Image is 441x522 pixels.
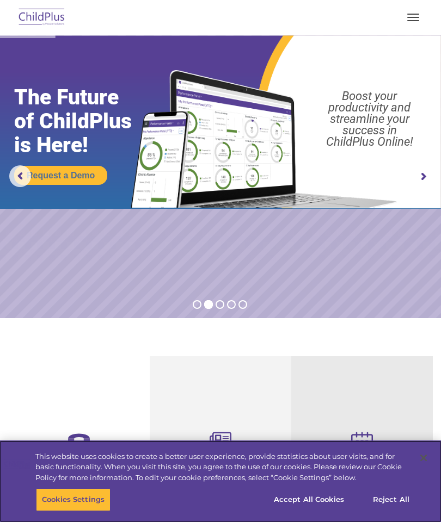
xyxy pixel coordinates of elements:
[357,488,425,511] button: Reject All
[16,5,68,30] img: ChildPlus by Procare Solutions
[14,166,107,185] a: Request a Demo
[36,488,111,511] button: Cookies Settings
[14,85,155,157] rs-layer: The Future of ChildPlus is Here!
[35,451,411,483] div: This website uses cookies to create a better user experience, provide statistics about user visit...
[268,488,350,511] button: Accept All Cookies
[412,446,436,470] button: Close
[304,90,435,147] rs-layer: Boost your productivity and streamline your success in ChildPlus Online!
